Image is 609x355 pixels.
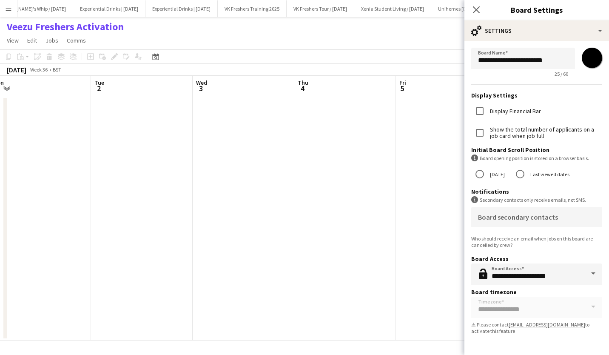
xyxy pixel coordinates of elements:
h3: Board timezone [471,288,602,296]
label: Show the total number of applicants on a job card when job full [488,126,602,139]
button: Unihomes [DATE] [431,0,484,17]
div: Board opening position is stored on a browser basis. [471,155,602,162]
h3: Notifications [471,188,602,195]
h3: Board Access [471,255,602,263]
label: Last viewed dates [529,168,569,181]
a: [EMAIL_ADDRESS][DOMAIN_NAME] [509,321,585,328]
h3: Initial Board Scroll Position [471,146,602,154]
button: VK Freshers Training 2025 [218,0,287,17]
h3: Board Settings [464,4,609,15]
h1: Veezu Freshers Activation [7,20,124,33]
div: Who should receive an email when jobs on this board are cancelled by crew? [471,235,602,248]
span: 4 [296,83,308,93]
div: [DATE] [7,66,26,74]
span: View [7,37,19,44]
span: Thu [298,79,308,86]
span: 2 [93,83,104,93]
span: Wed [196,79,207,86]
span: Fri [399,79,406,86]
span: 3 [195,83,207,93]
mat-label: Board secondary contacts [478,213,558,221]
h3: Display Settings [471,92,602,99]
a: Jobs [42,35,62,46]
span: Comms [67,37,86,44]
span: Week 36 [28,66,49,73]
span: Edit [27,37,37,44]
button: Xenia Student Living / [DATE] [354,0,431,17]
div: BST [53,66,61,73]
button: Experiential Drinks | [DATE] [145,0,218,17]
a: Edit [24,35,40,46]
a: View [3,35,22,46]
div: Settings [464,20,609,41]
span: 5 [398,83,406,93]
div: Secondary contacts only receive emails, not SMS. [471,196,602,203]
label: [DATE] [488,168,505,181]
label: Display Financial Bar [488,108,541,115]
button: Experiential Drinks | [DATE] [73,0,145,17]
button: VK Freshers Tour / [DATE] [287,0,354,17]
a: Comms [63,35,89,46]
span: Jobs [46,37,58,44]
div: ⚠ Please contact to activate this feature [471,321,602,334]
span: Tue [94,79,104,86]
span: 25 / 60 [548,71,575,77]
